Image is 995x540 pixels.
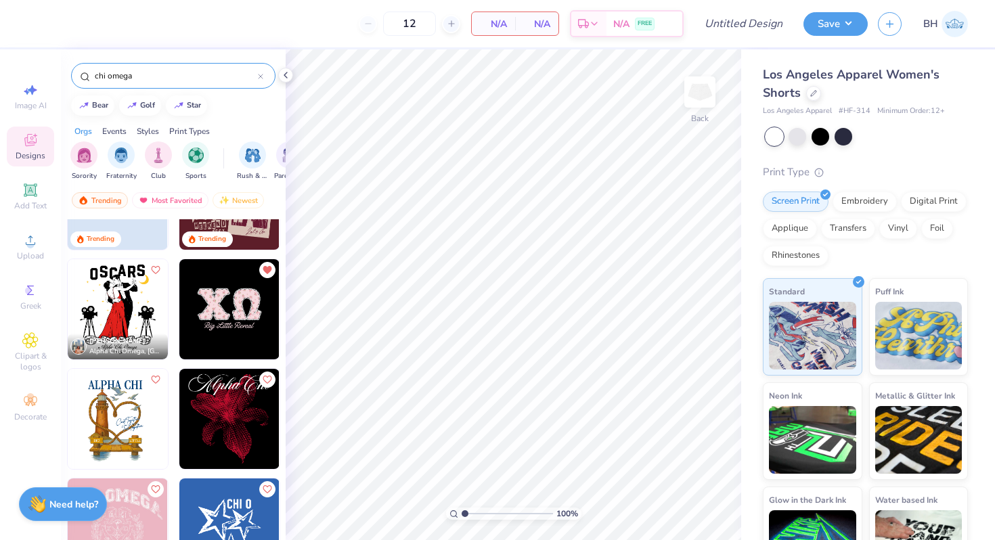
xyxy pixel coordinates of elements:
button: filter button [274,141,305,181]
button: Like [148,481,164,497]
span: Standard [769,284,805,298]
div: Back [691,112,709,125]
img: 88a975d8-71f2-40c3-a495-d96a61357b25 [279,259,379,359]
img: trend_line.gif [173,102,184,110]
img: Bella Henkels [942,11,968,37]
img: trend_line.gif [127,102,137,110]
div: star [187,102,201,109]
div: bear [92,102,108,109]
img: 1c8c8081-eb54-4e3f-8383-f68c65e9bbbf [167,259,267,359]
img: Neon Ink [769,406,856,474]
span: # HF-314 [839,106,870,117]
div: Applique [763,219,817,239]
img: Parent's Weekend Image [282,148,298,163]
div: filter for Fraternity [106,141,137,181]
span: Sorority [72,171,97,181]
span: Upload [17,250,44,261]
span: Clipart & logos [7,351,54,372]
span: Los Angeles Apparel [763,106,832,117]
span: Designs [16,150,45,161]
button: bear [71,95,114,116]
span: Puff Ink [875,284,904,298]
button: filter button [145,141,172,181]
span: Greek [20,300,41,311]
span: Alpha Chi Omega, [GEOGRAPHIC_DATA][US_STATE] [89,346,162,357]
div: Vinyl [879,219,917,239]
div: filter for Club [145,141,172,181]
button: golf [119,95,161,116]
span: Decorate [14,411,47,422]
div: Rhinestones [763,246,828,266]
span: Water based Ink [875,493,937,507]
img: Fraternity Image [114,148,129,163]
div: Trending [87,234,114,244]
span: Minimum Order: 12 + [877,106,945,117]
span: Sports [185,171,206,181]
img: d2ca14a2-959e-4197-8c25-25d8e8460f3b [179,369,280,469]
span: Parent's Weekend [274,171,305,181]
span: [PERSON_NAME] [89,336,146,346]
span: N/A [480,17,507,31]
img: 56206b87-a471-4edc-89ca-70baf0b42ea3 [179,259,280,359]
div: Transfers [821,219,875,239]
button: Like [148,262,164,278]
div: filter for Parent's Weekend [274,141,305,181]
div: Foil [921,219,953,239]
div: golf [140,102,155,109]
img: trend_line.gif [79,102,89,110]
img: 9f85a998-3891-46a0-a0d4-7d181cdac8b6 [68,369,168,469]
div: Most Favorited [132,192,208,208]
button: filter button [237,141,268,181]
div: Embroidery [833,192,897,212]
strong: Need help? [49,498,98,511]
span: Fraternity [106,171,137,181]
div: Trending [198,234,226,244]
span: Neon Ink [769,388,802,403]
button: filter button [106,141,137,181]
div: Styles [137,125,159,137]
span: Club [151,171,166,181]
span: Image AI [15,100,47,111]
div: filter for Rush & Bid [237,141,268,181]
span: Add Text [14,200,47,211]
span: Metallic & Glitter Ink [875,388,955,403]
button: star [166,95,207,116]
img: Metallic & Glitter Ink [875,406,963,474]
div: Screen Print [763,192,828,212]
input: Try "Alpha" [93,69,258,83]
span: BH [923,16,938,32]
a: BH [923,11,968,37]
img: Standard [769,302,856,369]
div: filter for Sports [182,141,209,181]
span: Glow in the Dark Ink [769,493,846,507]
div: Trending [72,192,128,208]
button: Like [148,372,164,388]
span: Los Angeles Apparel Women's Shorts [763,66,939,101]
img: Sorority Image [76,148,92,163]
img: Puff Ink [875,302,963,369]
button: Like [259,481,275,497]
button: Like [259,372,275,388]
div: Print Types [169,125,210,137]
button: filter button [70,141,97,181]
div: filter for Sorority [70,141,97,181]
img: Newest.gif [219,196,229,205]
img: Rush & Bid Image [245,148,261,163]
img: Sports Image [188,148,204,163]
div: Digital Print [901,192,967,212]
button: filter button [182,141,209,181]
img: trending.gif [78,196,89,205]
span: N/A [613,17,629,31]
img: most_fav.gif [138,196,149,205]
button: Unlike [259,262,275,278]
img: 2a51d217-3105-424e-858f-f6bd9d9c3e66 [279,369,379,469]
img: Club Image [151,148,166,163]
input: – – [383,12,436,36]
span: FREE [638,19,652,28]
div: Print Type [763,164,968,180]
span: Rush & Bid [237,171,268,181]
input: Untitled Design [694,10,793,37]
div: Orgs [74,125,92,137]
img: Back [686,78,713,106]
img: Avatar [70,338,87,355]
